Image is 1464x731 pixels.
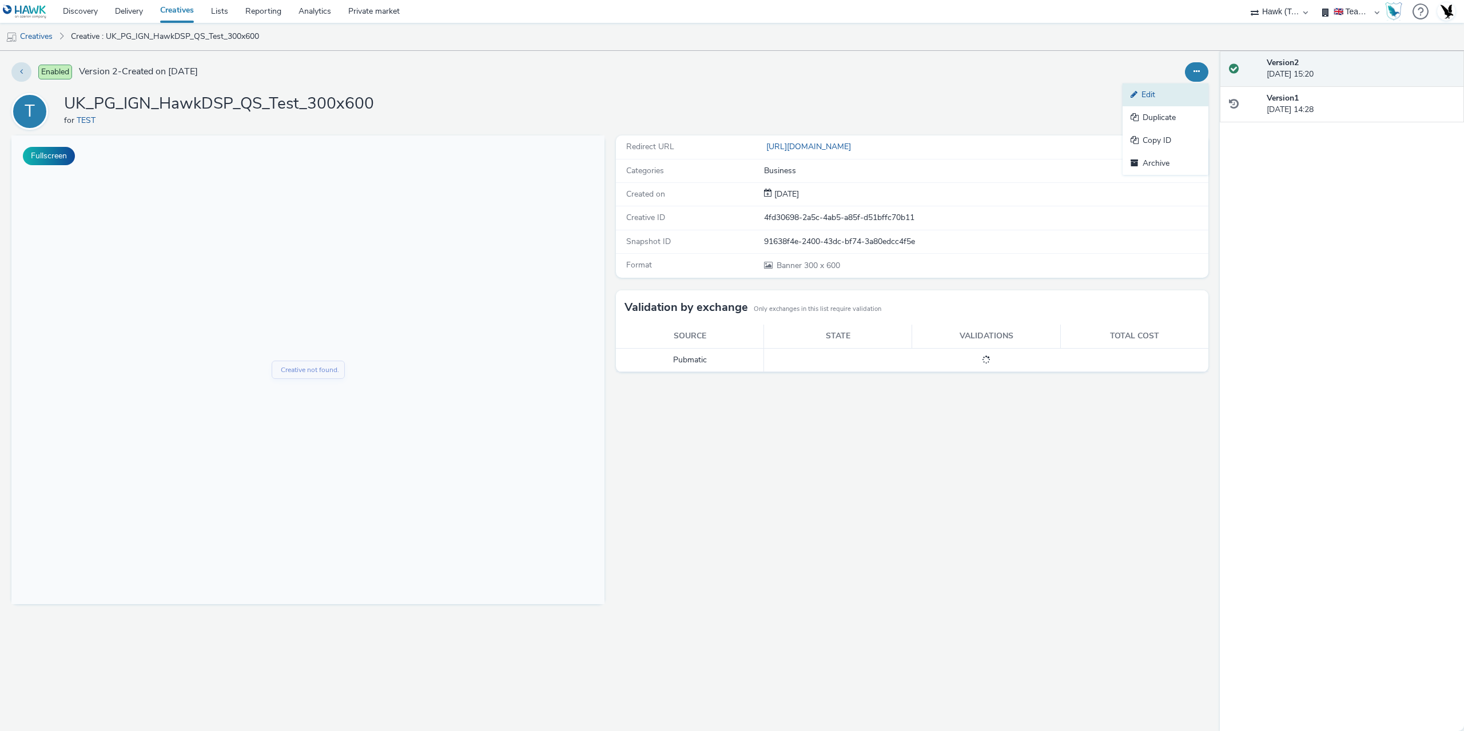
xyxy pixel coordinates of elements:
[1123,152,1208,175] a: Archive
[1123,83,1208,106] a: Edit
[1123,129,1208,152] a: Copy ID
[772,189,799,199] span: [DATE]
[23,147,75,165] button: Fullscreen
[754,305,881,314] small: Only exchanges in this list require validation
[6,31,17,43] img: mobile
[25,95,35,127] div: T
[616,325,764,348] th: Source
[912,325,1060,348] th: Validations
[1267,93,1299,103] strong: Version 1
[269,229,328,240] div: Creative not found.
[1060,325,1208,348] th: Total cost
[1438,3,1455,20] img: Account UK
[11,106,53,117] a: T
[64,115,77,126] span: for
[1267,57,1299,68] strong: Version 2
[626,259,652,270] span: Format
[626,165,664,176] span: Categories
[777,260,804,271] span: Banner
[1123,106,1208,129] a: Duplicate
[1385,2,1407,21] a: Hawk Academy
[1267,57,1455,81] div: [DATE] 15:20
[626,141,674,152] span: Redirect URL
[775,260,840,271] span: 300 x 600
[64,93,374,115] h1: UK_PG_IGN_HawkDSP_QS_Test_300x600
[616,348,764,372] td: Pubmatic
[764,165,1208,177] div: Business
[38,65,72,79] span: Enabled
[772,189,799,200] div: Creation 06 August 2025, 14:28
[764,212,1208,223] div: 4fd30698-2a5c-4ab5-a85f-d51bffc70b11
[624,299,748,316] h3: Validation by exchange
[79,65,198,78] span: Version 2 - Created on [DATE]
[764,141,856,152] a: [URL][DOMAIN_NAME]
[626,212,665,223] span: Creative ID
[1385,2,1402,21] img: Hawk Academy
[626,236,671,247] span: Snapshot ID
[3,5,47,19] img: undefined Logo
[77,115,100,126] a: TEST
[1267,93,1455,116] div: [DATE] 14:28
[626,189,665,199] span: Created on
[764,236,1208,247] div: 91638f4e-2400-43dc-bf74-3a80edcc4f5e
[65,23,265,50] a: Creative : UK_PG_IGN_HawkDSP_QS_Test_300x600
[764,325,912,348] th: State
